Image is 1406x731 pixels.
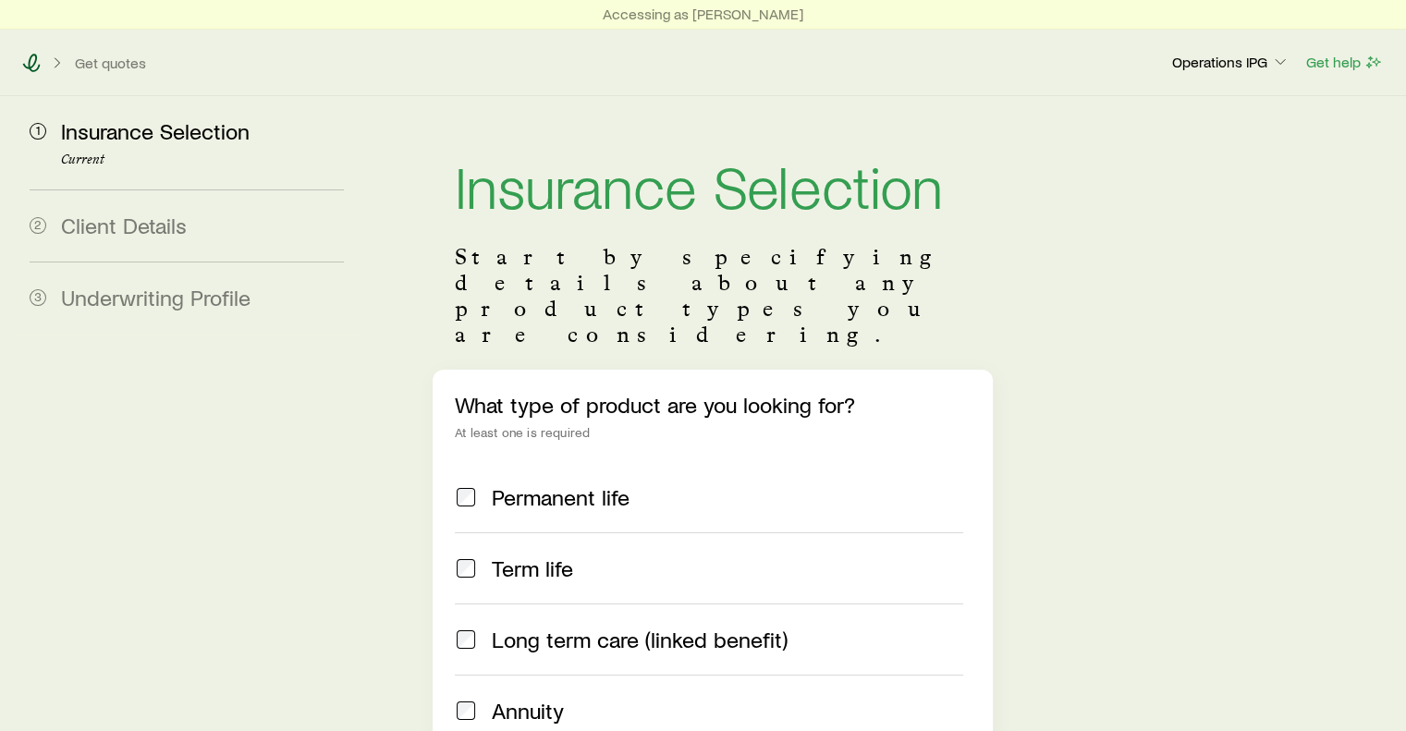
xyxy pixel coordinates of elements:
p: Current [61,152,344,167]
span: Annuity [492,698,564,724]
input: Long term care (linked benefit) [457,630,475,649]
span: Client Details [61,212,187,238]
button: Operations IPG [1171,52,1290,74]
span: 1 [30,123,46,140]
span: 2 [30,217,46,234]
input: Annuity [457,701,475,720]
h1: Insurance Selection [455,155,970,214]
input: Term life [457,559,475,578]
p: What type of product are you looking for? [455,392,970,418]
span: Term life [492,555,573,581]
span: Long term care (linked benefit) [492,627,788,652]
span: 3 [30,289,46,306]
p: Operations IPG [1172,53,1290,71]
span: Permanent life [492,484,630,510]
p: Accessing as [PERSON_NAME] [603,5,803,23]
button: Get quotes [74,55,147,72]
span: Underwriting Profile [61,284,251,311]
input: Permanent life [457,488,475,506]
span: Insurance Selection [61,117,250,144]
div: At least one is required [455,425,970,440]
button: Get help [1305,52,1384,73]
p: Start by specifying details about any product types you are considering. [455,244,970,347]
